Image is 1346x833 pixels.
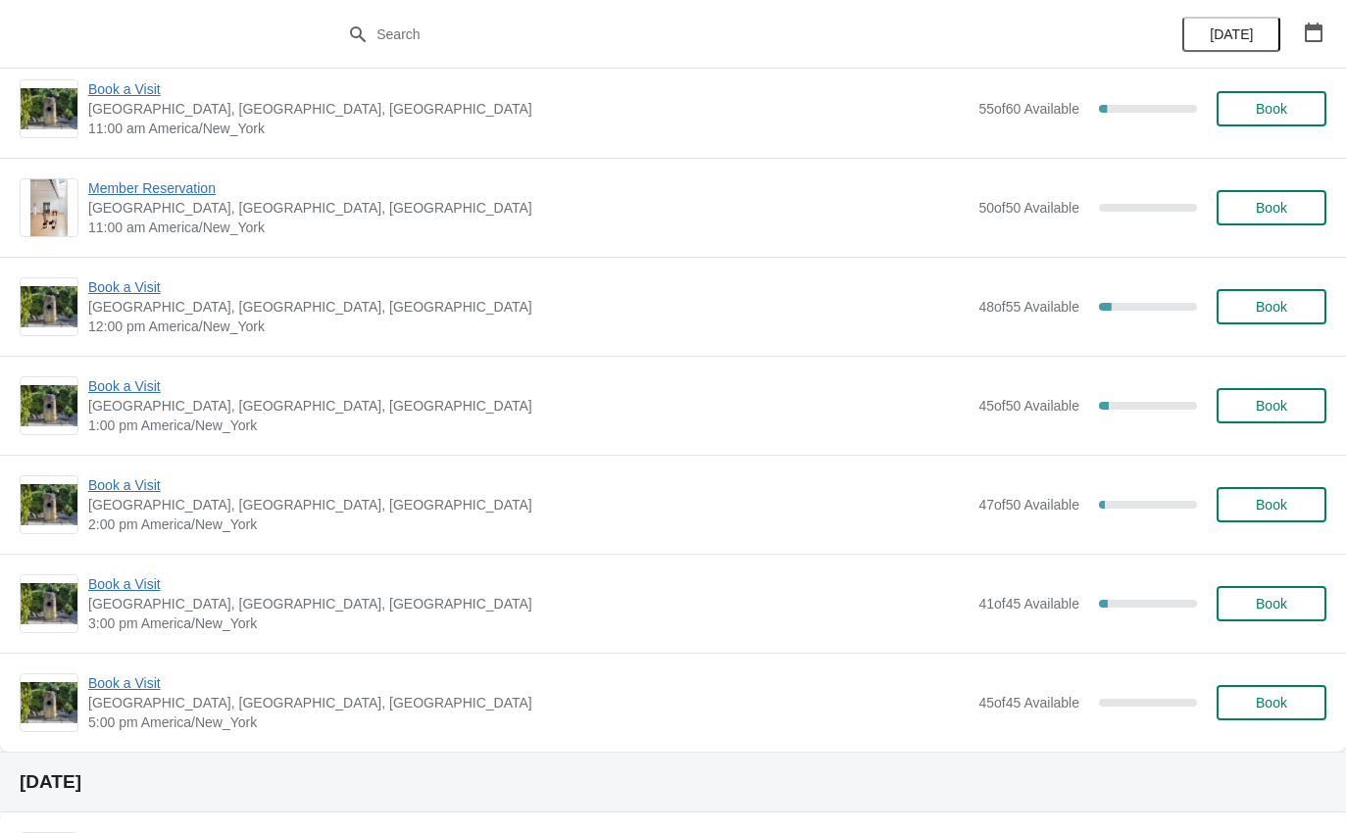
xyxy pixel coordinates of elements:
button: Book [1217,487,1326,522]
span: [GEOGRAPHIC_DATA], [GEOGRAPHIC_DATA], [GEOGRAPHIC_DATA] [88,693,969,712]
span: Book [1256,695,1287,710]
span: Book a Visit [88,673,969,693]
span: [GEOGRAPHIC_DATA], [GEOGRAPHIC_DATA], [GEOGRAPHIC_DATA] [88,297,969,317]
span: 5:00 pm America/New_York [88,712,969,732]
input: Search [375,17,1010,52]
button: Book [1217,190,1326,225]
span: 11:00 am America/New_York [88,119,969,138]
span: 48 of 55 Available [978,299,1079,315]
span: Book a Visit [88,475,969,495]
span: Book a Visit [88,574,969,594]
h2: [DATE] [20,772,1326,792]
span: 45 of 45 Available [978,695,1079,710]
span: Book [1256,497,1287,513]
span: 3:00 pm America/New_York [88,613,969,633]
span: [GEOGRAPHIC_DATA], [GEOGRAPHIC_DATA], [GEOGRAPHIC_DATA] [88,495,969,514]
img: Book a Visit | The Noguchi Museum, 33rd Road, Queens, NY, USA | 11:00 am America/New_York [21,88,77,129]
button: [DATE] [1182,17,1280,52]
span: 47 of 50 Available [978,497,1079,513]
span: 55 of 60 Available [978,101,1079,117]
span: Book a Visit [88,376,969,396]
img: Book a Visit | The Noguchi Museum, 33rd Road, Queens, NY, USA | 12:00 pm America/New_York [21,286,77,327]
span: [GEOGRAPHIC_DATA], [GEOGRAPHIC_DATA], [GEOGRAPHIC_DATA] [88,99,969,119]
span: 12:00 pm America/New_York [88,317,969,336]
span: [GEOGRAPHIC_DATA], [GEOGRAPHIC_DATA], [GEOGRAPHIC_DATA] [88,594,969,613]
button: Book [1217,586,1326,621]
img: Book a Visit | The Noguchi Museum, 33rd Road, Queens, NY, USA | 1:00 pm America/New_York [21,385,77,426]
span: [DATE] [1210,26,1253,42]
span: Book [1256,200,1287,216]
span: [GEOGRAPHIC_DATA], [GEOGRAPHIC_DATA], [GEOGRAPHIC_DATA] [88,396,969,416]
img: Member Reservation | The Noguchi Museum, 33rd Road, Queens, NY, USA | 11:00 am America/New_York [30,179,69,236]
span: Book a Visit [88,277,969,297]
span: Book [1256,101,1287,117]
span: [GEOGRAPHIC_DATA], [GEOGRAPHIC_DATA], [GEOGRAPHIC_DATA] [88,198,969,218]
img: Book a Visit | The Noguchi Museum, 33rd Road, Queens, NY, USA | 3:00 pm America/New_York [21,583,77,624]
span: Member Reservation [88,178,969,198]
button: Book [1217,685,1326,720]
span: 45 of 50 Available [978,398,1079,414]
span: 50 of 50 Available [978,200,1079,216]
img: Book a Visit | The Noguchi Museum, 33rd Road, Queens, NY, USA | 2:00 pm America/New_York [21,484,77,525]
img: Book a Visit | The Noguchi Museum, 33rd Road, Queens, NY, USA | 5:00 pm America/New_York [21,682,77,723]
span: 1:00 pm America/New_York [88,416,969,435]
button: Book [1217,289,1326,324]
span: Book [1256,299,1287,315]
span: Book [1256,398,1287,414]
button: Book [1217,91,1326,126]
span: 11:00 am America/New_York [88,218,969,237]
span: 2:00 pm America/New_York [88,514,969,534]
span: Book [1256,596,1287,612]
button: Book [1217,388,1326,423]
span: 41 of 45 Available [978,596,1079,612]
span: Book a Visit [88,79,969,99]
